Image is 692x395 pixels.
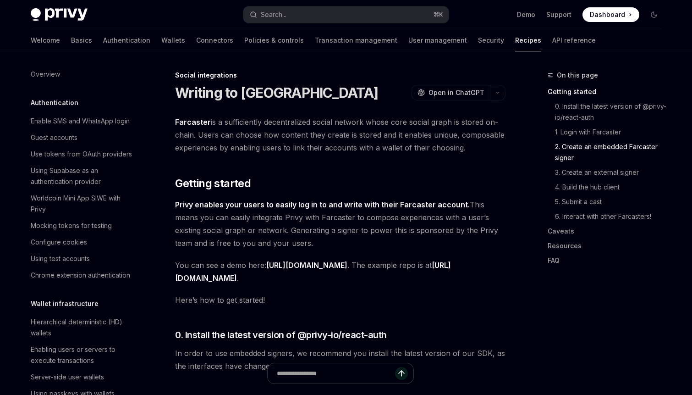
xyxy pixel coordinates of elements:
[23,217,141,234] a: Mocking tokens for testing
[548,224,669,239] a: Caveats
[590,10,625,19] span: Dashboard
[175,294,505,306] span: Here’s how to get started!
[557,70,598,81] span: On this page
[517,10,535,19] a: Demo
[23,113,141,129] a: Enable SMS and WhatsApp login
[582,7,639,22] a: Dashboard
[175,71,505,80] div: Social integrations
[412,85,490,100] button: Open in ChatGPT
[31,149,132,160] div: Use tokens from OAuth providers
[23,267,141,284] a: Chrome extension authentication
[277,363,395,384] input: Ask a question...
[244,29,304,51] a: Policies & controls
[175,328,387,341] span: 0. Install the latest version of @privy-io/react-auth
[23,146,141,162] a: Use tokens from OAuth providers
[31,317,135,339] div: Hierarchical deterministic (HD) wallets
[31,165,135,187] div: Using Supabase as an authentication provider
[175,176,251,191] span: Getting started
[161,29,185,51] a: Wallets
[196,29,233,51] a: Connectors
[395,367,408,380] button: Send message
[175,347,505,373] span: In order to use embedded signers, we recommend you install the latest version of our SDK, as the ...
[175,198,505,250] span: This means you can easily integrate Privy with Farcaster to compose experiences with a user’s exi...
[175,200,470,209] strong: Privy enables your users to easily log in to and write with their Farcaster account.
[408,29,467,51] a: User management
[31,8,88,21] img: dark logo
[71,29,92,51] a: Basics
[31,372,104,383] div: Server-side user wallets
[548,139,669,165] a: 2. Create an embedded Farcaster signer
[31,69,60,80] div: Overview
[31,298,99,309] h5: Wallet infrastructure
[31,253,90,264] div: Using test accounts
[31,132,77,143] div: Guest accounts
[31,270,130,281] div: Chrome extension authentication
[548,165,669,180] a: 3. Create an external signer
[23,234,141,250] a: Configure cookies
[548,253,669,268] a: FAQ
[23,314,141,341] a: Hierarchical deterministic (HD) wallets
[548,125,669,139] a: 1. Login with Farcaster
[548,239,669,253] a: Resources
[23,250,141,267] a: Using test accounts
[515,29,541,51] a: Recipes
[315,29,397,51] a: Transaction management
[548,99,669,125] a: 0. Install the latest version of @privy-io/react-auth
[552,29,596,51] a: API reference
[434,11,443,18] span: ⌘ K
[175,84,378,101] h1: Writing to [GEOGRAPHIC_DATA]
[548,209,669,224] a: 6. Interact with other Farcasters!
[23,129,141,146] a: Guest accounts
[23,190,141,217] a: Worldcoin Mini App SIWE with Privy
[266,261,347,270] a: [URL][DOMAIN_NAME]
[31,237,87,248] div: Configure cookies
[243,6,449,23] button: Open search
[647,7,661,22] button: Toggle dark mode
[23,162,141,190] a: Using Supabase as an authentication provider
[31,220,112,231] div: Mocking tokens for testing
[548,180,669,195] a: 4. Build the hub client
[548,195,669,209] a: 5. Submit a cast
[23,341,141,369] a: Enabling users or servers to execute transactions
[31,116,130,127] div: Enable SMS and WhatsApp login
[175,259,505,284] span: You can see a demo here: . The example repo is at .
[546,10,571,19] a: Support
[23,66,141,83] a: Overview
[175,117,211,127] a: Farcaster
[103,29,150,51] a: Authentication
[175,116,505,154] span: is a sufficiently decentralized social network whose core social graph is stored on-chain. Users ...
[31,97,78,108] h5: Authentication
[548,84,669,99] a: Getting started
[31,193,135,215] div: Worldcoin Mini App SIWE with Privy
[428,88,484,97] span: Open in ChatGPT
[31,344,135,366] div: Enabling users or servers to execute transactions
[23,369,141,385] a: Server-side user wallets
[31,29,60,51] a: Welcome
[261,9,286,20] div: Search...
[478,29,504,51] a: Security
